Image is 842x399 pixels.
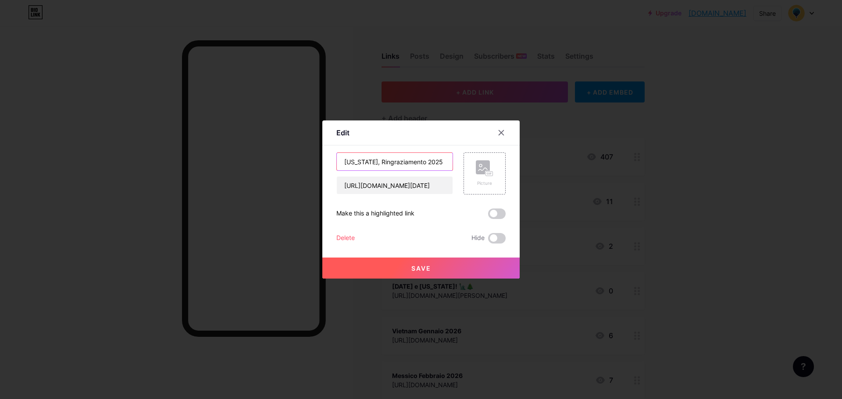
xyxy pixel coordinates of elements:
div: Picture [476,180,493,187]
button: Save [322,258,520,279]
div: Make this a highlighted link [336,208,414,219]
div: Edit [336,127,350,138]
span: Hide [471,233,485,244]
div: Delete [336,233,355,244]
input: Title [337,153,453,170]
input: URL [337,177,453,194]
span: Save [411,265,431,272]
